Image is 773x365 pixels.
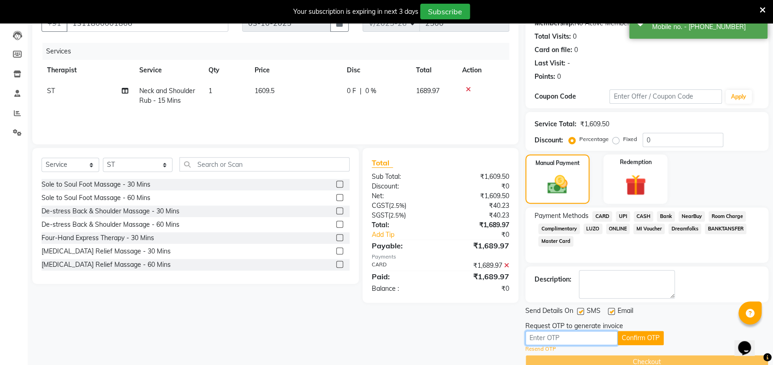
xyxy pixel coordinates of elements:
[416,87,440,95] span: 1689.97
[440,182,516,191] div: ₹0
[678,211,705,222] span: NearBuy
[618,331,664,345] button: Confirm OTP
[365,230,453,240] a: Add Tip
[525,345,556,353] a: Resend OTP
[592,211,612,222] span: CARD
[42,43,516,60] div: Services
[179,157,350,171] input: Search or Scan
[42,14,67,32] button: +91
[633,224,665,234] span: MI Voucher
[525,331,618,345] input: Enter OTP
[42,233,154,243] div: Four-Hand Express Therapy - 30 Mins
[535,119,577,129] div: Service Total:
[623,135,637,143] label: Fixed
[42,193,150,203] div: Sole to Soul Foot Massage - 60 Mins
[616,211,630,222] span: UPI
[634,211,654,222] span: CASH
[440,172,516,182] div: ₹1,609.50
[42,60,134,81] th: Therapist
[557,72,561,82] div: 0
[365,271,440,282] div: Paid:
[541,173,574,196] img: _cash.svg
[372,211,388,219] span: SGST
[365,86,376,96] span: 0 %
[535,211,589,221] span: Payment Methods
[535,159,580,167] label: Manual Payment
[618,172,653,198] img: _gift.svg
[609,89,721,104] input: Enter Offer / Coupon Code
[619,158,651,166] label: Redemption
[734,328,764,356] iframe: chat widget
[372,201,389,210] span: CGST
[618,306,633,318] span: Email
[365,261,440,271] div: CARD
[567,59,570,68] div: -
[538,236,573,247] span: Master Card
[139,87,195,105] span: Neck and Shoulder Rub - 15 Mins
[365,191,440,201] div: Net:
[372,158,393,168] span: Total
[725,90,752,104] button: Apply
[365,211,440,220] div: ( )
[360,86,362,96] span: |
[587,306,601,318] span: SMS
[365,220,440,230] div: Total:
[365,201,440,211] div: ( )
[535,135,563,145] div: Discount:
[365,172,440,182] div: Sub Total:
[293,7,418,17] div: Your subscription is expiring in next 3 days
[134,60,203,81] th: Service
[47,87,55,95] span: ST
[42,206,179,216] div: De-stress Back & Shoulder Massage - 30 Mins
[525,321,623,331] div: Request OTP to generate invoice
[440,211,516,220] div: ₹40.23
[365,240,440,251] div: Payable:
[606,224,630,234] span: ONLINE
[365,182,440,191] div: Discount:
[390,212,404,219] span: 2.5%
[535,18,575,28] div: Membership:
[535,59,565,68] div: Last Visit:
[66,14,228,32] input: Search by Name/Mobile/Email/Code
[440,220,516,230] div: ₹1,689.97
[440,201,516,211] div: ₹40.23
[203,60,249,81] th: Qty
[573,32,577,41] div: 0
[249,60,341,81] th: Price
[42,260,171,270] div: [MEDICAL_DATA] Relief Massage - 60 Mins
[453,230,516,240] div: ₹0
[372,253,509,261] div: Payments
[525,306,573,318] span: Send Details On
[255,87,274,95] span: 1609.5
[208,87,212,95] span: 1
[420,4,470,19] button: Subscribe
[410,60,457,81] th: Total
[583,224,602,234] span: LUZO
[579,135,609,143] label: Percentage
[440,261,516,271] div: ₹1,689.97
[440,191,516,201] div: ₹1,609.50
[341,60,410,81] th: Disc
[457,60,509,81] th: Action
[440,284,516,294] div: ₹0
[440,271,516,282] div: ₹1,689.97
[347,86,356,96] span: 0 F
[42,220,179,230] div: De-stress Back & Shoulder Massage - 60 Mins
[535,32,571,41] div: Total Visits:
[535,18,759,28] div: No Active Membership
[668,224,701,234] span: Dreamfolks
[574,45,578,55] div: 0
[657,211,675,222] span: Bank
[42,180,150,189] div: Sole to Soul Foot Massage - 30 Mins
[708,211,746,222] span: Room Charge
[440,240,516,251] div: ₹1,689.97
[391,202,404,209] span: 2.5%
[535,92,609,101] div: Coupon Code
[535,45,572,55] div: Card on file:
[42,247,171,256] div: [MEDICAL_DATA] Relief Massage - 30 Mins
[365,284,440,294] div: Balance :
[535,72,555,82] div: Points:
[705,224,746,234] span: BANKTANSFER
[538,224,580,234] span: Complimentary
[535,275,571,284] div: Description:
